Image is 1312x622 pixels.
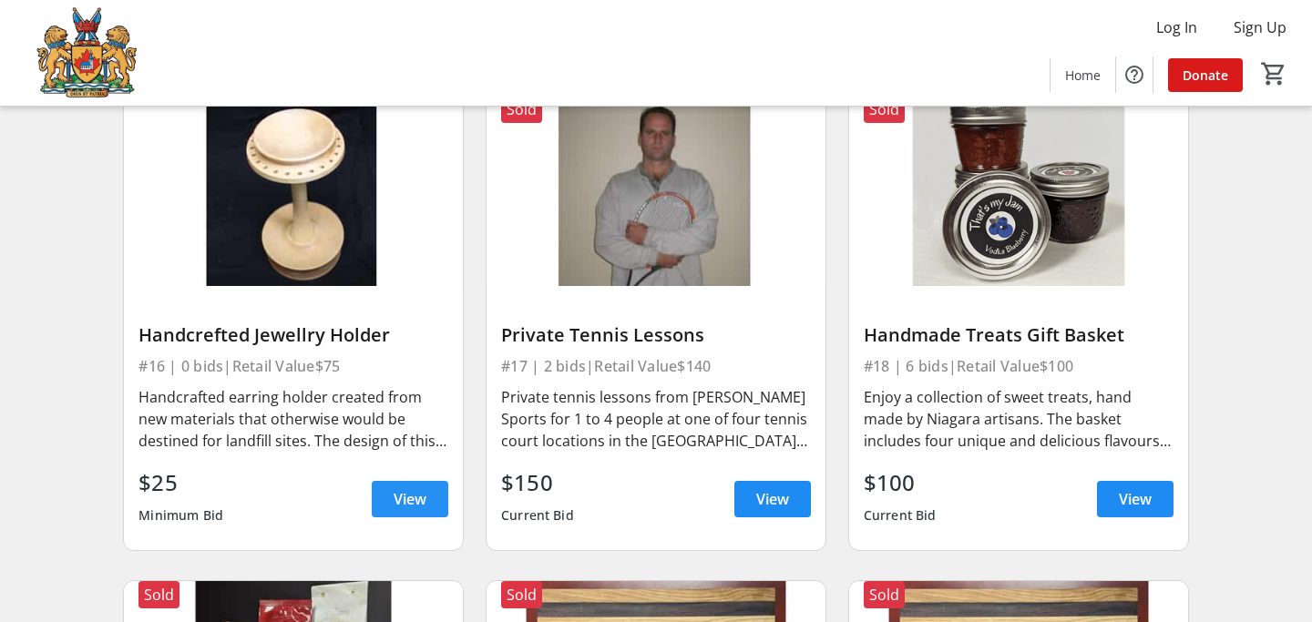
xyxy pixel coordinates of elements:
[864,499,937,532] div: Current Bid
[1097,481,1174,517] a: View
[864,353,1174,379] div: #18 | 6 bids | Retail Value $100
[1219,13,1301,42] button: Sign Up
[1234,16,1286,38] span: Sign Up
[849,96,1188,286] img: Handmade Treats Gift Basket
[487,96,825,286] img: Private Tennis Lessons
[864,581,905,608] div: Sold
[501,386,811,452] div: Private tennis lessons from [PERSON_NAME] Sports for 1 to 4 people at one of four tennis court lo...
[138,581,179,608] div: Sold
[501,466,574,499] div: $150
[1168,58,1243,92] a: Donate
[501,581,542,608] div: Sold
[394,488,426,510] span: View
[1156,16,1197,38] span: Log In
[138,499,223,532] div: Minimum Bid
[864,324,1174,346] div: Handmade Treats Gift Basket
[864,386,1174,452] div: Enjoy a collection of sweet treats, hand made by Niagara artisans. The basket includes four uniqu...
[501,353,811,379] div: #17 | 2 bids | Retail Value $140
[501,499,574,532] div: Current Bid
[1142,13,1212,42] button: Log In
[501,96,542,123] div: Sold
[1051,58,1115,92] a: Home
[138,466,223,499] div: $25
[372,481,448,517] a: View
[734,481,811,517] a: View
[864,466,937,499] div: $100
[501,324,811,346] div: Private Tennis Lessons
[1183,66,1228,85] span: Donate
[138,353,448,379] div: #16 | 0 bids | Retail Value $75
[124,96,463,286] img: Handcrefted Jewellry Holder
[1116,56,1153,93] button: Help
[756,488,789,510] span: View
[1257,57,1290,90] button: Cart
[11,7,173,98] img: Robert Land Academy's Logo
[138,386,448,452] div: Handcrafted earring holder created from new materials that otherwise would be destined for landfi...
[1119,488,1152,510] span: View
[1065,66,1101,85] span: Home
[138,324,448,346] div: Handcrefted Jewellry Holder
[864,96,905,123] div: Sold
